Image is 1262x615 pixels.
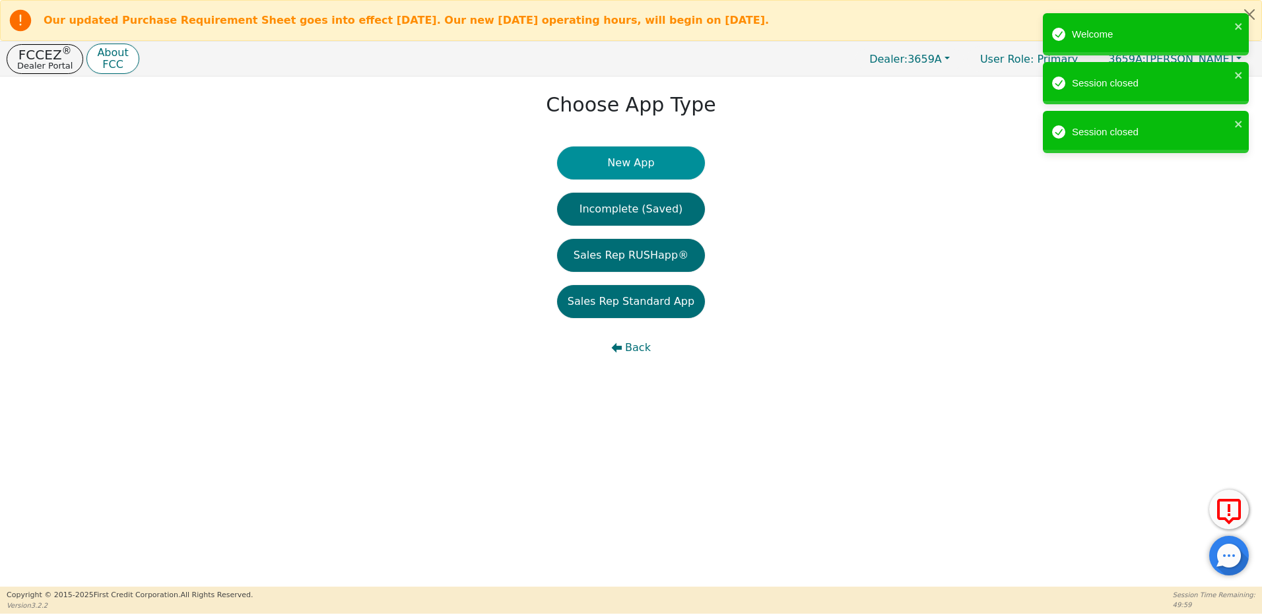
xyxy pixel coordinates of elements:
[557,146,705,179] button: New App
[1234,67,1244,82] button: close
[1072,125,1230,140] div: Session closed
[1072,76,1230,91] div: Session closed
[557,285,705,318] button: Sales Rep Standard App
[1234,18,1244,34] button: close
[1173,600,1255,610] p: 49:59
[1234,116,1244,131] button: close
[86,44,139,75] button: AboutFCC
[97,59,128,70] p: FCC
[869,53,908,65] span: Dealer:
[44,14,769,26] b: Our updated Purchase Requirement Sheet goes into effect [DATE]. Our new [DATE] operating hours, w...
[7,44,83,74] button: FCCEZ®Dealer Portal
[557,193,705,226] button: Incomplete (Saved)
[1209,490,1249,529] button: Report Error to FCC
[967,46,1091,72] a: User Role: Primary
[855,49,964,69] button: Dealer:3659A
[1238,1,1261,28] button: Close alert
[1072,27,1230,42] div: Welcome
[7,590,253,601] p: Copyright © 2015- 2025 First Credit Corporation.
[7,600,253,610] p: Version 3.2.2
[557,239,705,272] button: Sales Rep RUSHapp®
[546,93,715,117] h1: Choose App Type
[967,46,1091,72] p: Primary
[17,61,73,70] p: Dealer Portal
[17,48,73,61] p: FCCEZ
[980,53,1034,65] span: User Role :
[557,331,705,364] button: Back
[97,48,128,58] p: About
[625,340,651,356] span: Back
[1173,590,1255,600] p: Session Time Remaining:
[62,45,72,57] sup: ®
[180,591,253,599] span: All Rights Reserved.
[869,53,942,65] span: 3659A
